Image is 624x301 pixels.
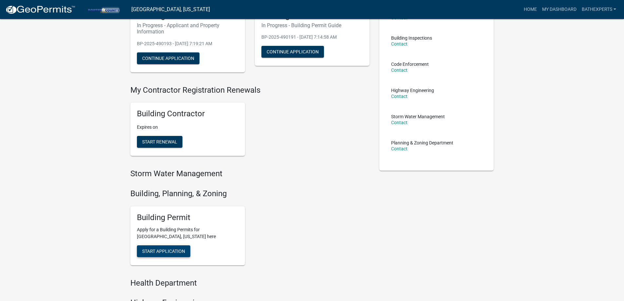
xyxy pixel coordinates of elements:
a: Contact [391,120,407,125]
img: Porter County, Indiana [81,5,126,14]
button: Start Application [137,245,190,257]
h6: In Progress - Applicant and Property Information [137,22,238,35]
a: Home [521,3,539,16]
a: Contact [391,41,407,47]
h4: Storm Water Management [130,169,369,179]
p: Building Inspections [391,36,432,40]
span: Start Application [142,248,185,254]
h4: Building, Planning, & Zoning [130,189,369,198]
a: My Dashboard [539,3,579,16]
a: Contact [391,94,407,99]
button: Continue Application [261,46,324,58]
h5: Building Contractor [137,109,238,119]
p: BP-2025-490193 - [DATE] 7:19:21 AM [137,40,238,47]
wm-registration-list-section: My Contractor Registration Renewals [130,85,369,161]
a: BathExperts [579,3,619,16]
h5: Building Permit [137,213,238,222]
p: Expires on [137,124,238,131]
p: Apply for a Building Permits for [GEOGRAPHIC_DATA], [US_STATE] here [137,226,238,240]
p: Planning & Zoning Department [391,141,453,145]
p: Storm Water Management [391,114,445,119]
p: Highway Engineering [391,88,434,93]
a: [GEOGRAPHIC_DATA], [US_STATE] [131,4,210,15]
p: BP-2025-490191 - [DATE] 7:14:58 AM [261,34,363,41]
p: Code Enforcement [391,62,429,66]
h4: Health Department [130,278,369,288]
h6: In Progress - Building Permit Guide [261,22,363,28]
a: Contact [391,67,407,73]
h4: My Contractor Registration Renewals [130,85,369,95]
a: Contact [391,146,407,151]
button: Start Renewal [137,136,182,148]
button: Continue Application [137,52,199,64]
span: Start Renewal [142,139,177,144]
